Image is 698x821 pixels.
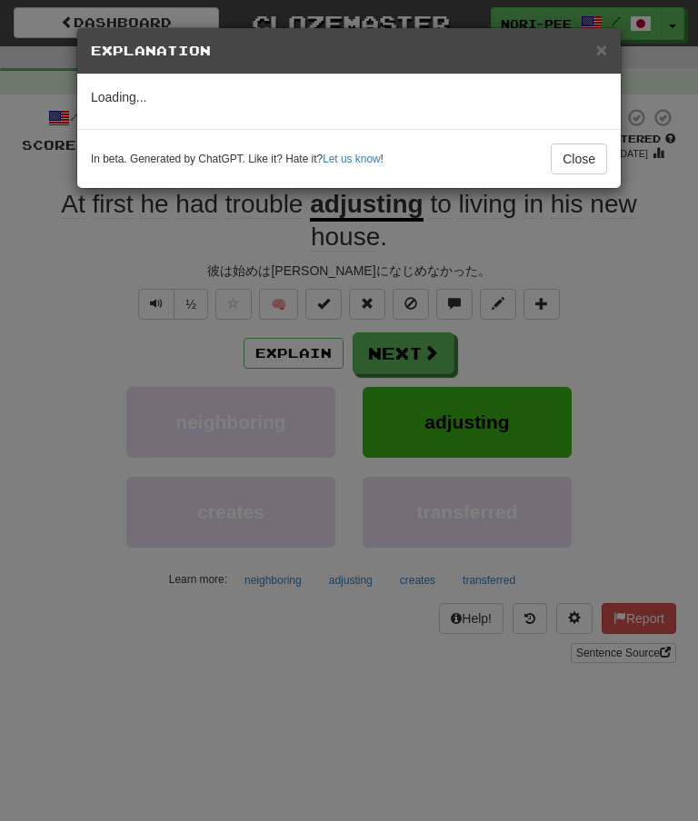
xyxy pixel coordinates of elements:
[91,88,607,106] p: Loading...
[323,153,380,165] a: Let us know
[551,143,607,174] button: Close
[596,39,607,60] span: ×
[596,40,607,59] button: Close
[91,42,607,60] h5: Explanation
[91,152,384,167] small: In beta. Generated by ChatGPT. Like it? Hate it? !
